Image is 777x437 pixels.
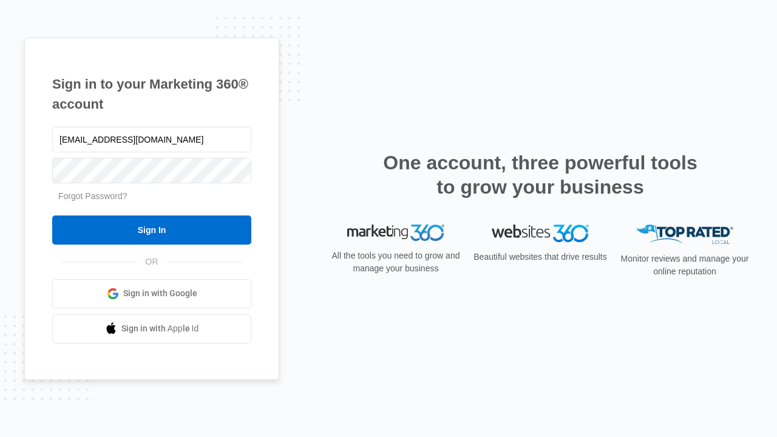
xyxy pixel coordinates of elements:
[137,256,167,268] span: OR
[347,225,444,242] img: Marketing 360
[52,127,251,152] input: Email
[617,252,753,278] p: Monitor reviews and manage your online reputation
[121,322,199,335] span: Sign in with Apple Id
[472,251,608,263] p: Beautiful websites that drive results
[123,287,197,300] span: Sign in with Google
[379,151,701,199] h2: One account, three powerful tools to grow your business
[636,225,733,245] img: Top Rated Local
[52,74,251,114] h1: Sign in to your Marketing 360® account
[52,279,251,308] a: Sign in with Google
[328,249,464,275] p: All the tools you need to grow and manage your business
[58,191,127,201] a: Forgot Password?
[492,225,589,242] img: Websites 360
[52,215,251,245] input: Sign In
[52,314,251,344] a: Sign in with Apple Id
